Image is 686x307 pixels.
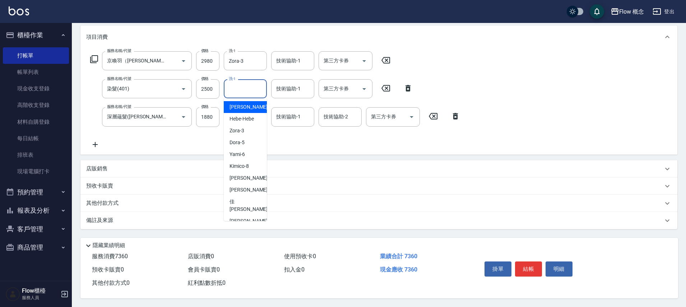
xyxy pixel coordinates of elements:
[3,201,69,220] button: 報表及分析
[80,195,677,212] div: 其他付款方式
[86,33,108,41] p: 項目消費
[92,279,130,286] span: 其他付款方式 0
[178,55,189,67] button: Open
[107,104,131,109] label: 服務名稱/代號
[3,80,69,97] a: 現金收支登錄
[86,199,122,207] p: 其他付款方式
[3,163,69,180] a: 現場電腦打卡
[230,162,249,170] span: Kimico -8
[80,178,677,195] div: 預收卡販賣
[3,130,69,147] a: 每日結帳
[230,174,275,182] span: [PERSON_NAME] -11
[201,76,209,81] label: 價格
[6,287,20,301] img: Person
[3,114,69,130] a: 材料自購登錄
[406,111,417,123] button: Open
[3,238,69,257] button: 商品管理
[201,104,209,109] label: 價格
[9,6,29,15] img: Logo
[188,266,220,273] span: 會員卡販賣 0
[107,48,131,53] label: 服務名稱/代號
[3,147,69,163] a: 排班表
[230,151,245,158] span: Yami -6
[201,48,209,53] label: 價格
[188,279,226,286] span: 紅利點數折抵 0
[546,261,573,277] button: 明細
[380,253,417,260] span: 業績合計 7360
[230,198,275,213] span: 佳[PERSON_NAME] -17
[80,160,677,178] div: 店販銷售
[358,83,370,95] button: Open
[93,242,125,249] p: 隱藏業績明細
[650,5,677,18] button: 登出
[3,47,69,64] a: 打帳單
[230,217,275,225] span: [PERSON_NAME] -99
[178,83,189,95] button: Open
[229,48,236,53] label: 洗-1
[86,217,113,224] p: 備註及來源
[3,26,69,44] button: 櫃檯作業
[230,103,275,111] span: [PERSON_NAME] -10
[229,76,236,81] label: 洗-1
[178,111,189,123] button: Open
[608,4,647,19] button: Flow 概念
[358,55,370,67] button: Open
[230,139,245,146] span: Dora -5
[284,266,305,273] span: 扣入金 0
[230,127,244,134] span: Zora -3
[188,253,214,260] span: 店販消費 0
[590,4,604,19] button: save
[86,182,113,190] p: 預收卡販賣
[3,220,69,238] button: 客戶管理
[3,64,69,80] a: 帳單列表
[92,266,124,273] span: 預收卡販賣 0
[3,183,69,202] button: 預約管理
[22,287,59,294] h5: Flow櫃檯
[485,261,511,277] button: 掛單
[86,165,108,173] p: 店販銷售
[22,294,59,301] p: 服務人員
[92,253,128,260] span: 服務消費 7360
[80,212,677,229] div: 備註及來源
[3,97,69,113] a: 高階收支登錄
[107,76,131,81] label: 服務名稱/代號
[380,266,417,273] span: 現金應收 7360
[230,186,275,194] span: [PERSON_NAME] -16
[80,25,677,48] div: 項目消費
[230,115,254,123] span: Hebe -Hebe
[284,253,316,260] span: 使用預收卡 0
[619,7,644,16] div: Flow 概念
[515,261,542,277] button: 結帳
